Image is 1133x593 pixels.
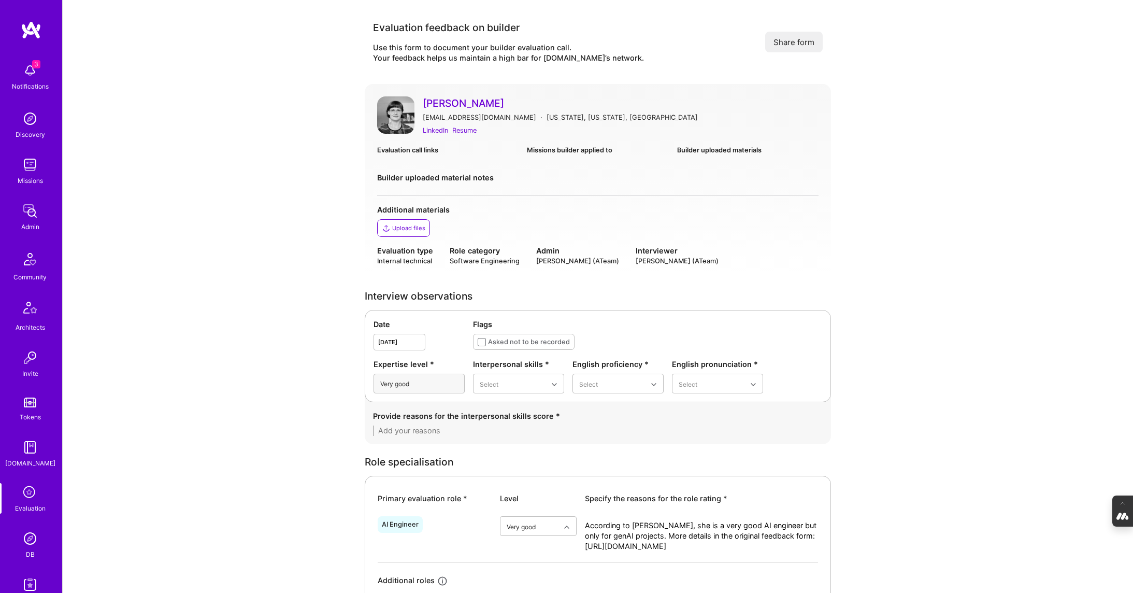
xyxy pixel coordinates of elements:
[20,154,40,175] img: teamwork
[20,437,40,458] img: guide book
[374,319,465,330] div: Date
[21,221,39,232] div: Admin
[579,378,598,389] div: Select
[15,503,46,514] div: Evaluation
[24,398,36,407] img: tokens
[377,96,414,134] img: User Avatar
[507,521,536,532] div: Very good
[13,272,47,283] div: Community
[437,575,449,587] i: icon Info
[18,297,42,322] img: Architects
[677,145,819,156] div: Builder uploaded materials
[585,493,818,504] div: Specify the reasons for the role rating *
[20,483,40,503] i: icon SelectionTeam
[423,125,448,136] a: LinkedIn
[20,528,40,549] img: Admin Search
[12,81,49,92] div: Notifications
[473,359,564,370] div: Interpersonal skills *
[765,32,823,52] button: Share form
[20,201,40,221] img: admin teamwork
[536,256,619,266] div: [PERSON_NAME] (ATeam)
[22,368,38,379] div: Invite
[18,247,42,272] img: Community
[378,493,492,504] div: Primary evaluation role *
[450,256,520,266] div: Software Engineering
[540,112,542,123] div: ·
[636,245,719,256] div: Interviewer
[377,204,819,215] div: Additional materials
[423,96,819,110] a: [PERSON_NAME]
[26,549,35,560] div: DB
[564,525,569,530] i: icon Chevron
[452,125,477,136] a: Resume
[377,256,433,266] div: Internal technical
[32,60,40,68] span: 3
[547,112,698,123] div: [US_STATE], [US_STATE], [GEOGRAPHIC_DATA]
[527,145,668,156] div: Missions builder applied to
[373,21,644,34] div: Evaluation feedback on builder
[473,319,822,330] div: Flags
[450,245,520,256] div: Role category
[585,520,818,562] textarea: According to [PERSON_NAME], she is a very good AI engineer but only for genAI projects. More deta...
[392,224,425,232] div: Upload files
[20,412,41,422] div: Tokens
[382,520,419,529] div: AI Engineer
[16,129,45,140] div: Discovery
[16,322,45,333] div: Architects
[382,224,390,232] i: icon Upload2
[572,359,664,370] div: English proficiency *
[365,291,831,302] div: Interview observations
[20,108,40,129] img: discovery
[378,575,435,587] div: Additional roles
[536,245,619,256] div: Admin
[480,378,498,389] div: Select
[377,245,433,256] div: Evaluation type
[374,359,465,370] div: Expertise level *
[636,256,719,266] div: [PERSON_NAME] (ATeam)
[20,60,40,81] img: bell
[651,382,656,387] i: icon Chevron
[423,112,536,123] div: [EMAIL_ADDRESS][DOMAIN_NAME]
[679,378,697,389] div: Select
[21,21,41,39] img: logo
[377,172,819,183] div: Builder uploaded material notes
[377,96,414,136] a: User Avatar
[373,411,823,421] div: Provide reasons for the interpersonal skills score *
[20,347,40,368] img: Invite
[672,359,763,370] div: English pronunciation *
[373,43,644,63] div: Use this form to document your builder evaluation call. Your feedback helps us maintain a high ba...
[18,175,43,186] div: Missions
[751,382,756,387] i: icon Chevron
[377,145,519,156] div: Evaluation call links
[552,382,557,387] i: icon Chevron
[5,458,55,469] div: [DOMAIN_NAME]
[488,336,570,347] div: Asked not to be recorded
[500,493,577,504] div: Level
[365,457,831,468] div: Role specialisation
